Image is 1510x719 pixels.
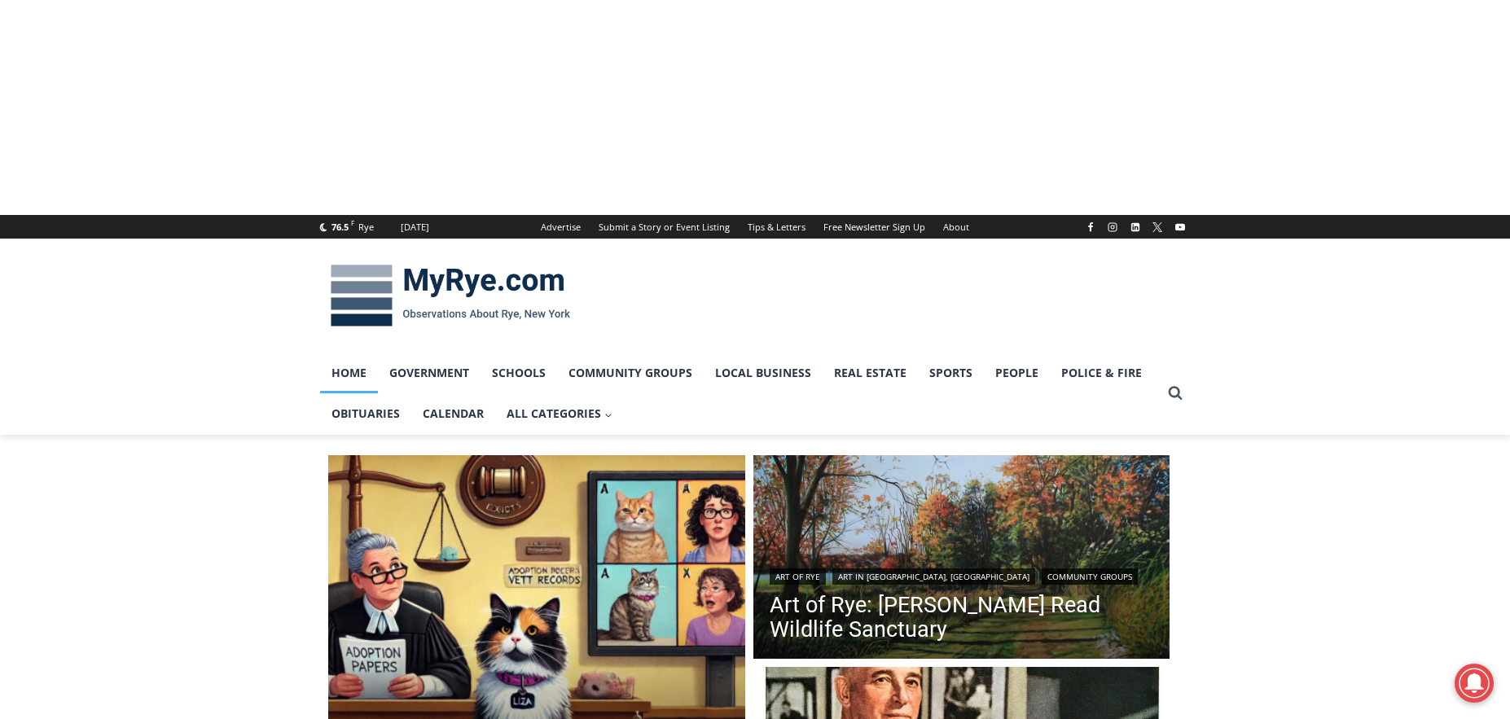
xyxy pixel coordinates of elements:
a: Government [378,353,481,393]
nav: Primary Navigation [320,353,1161,435]
a: Calendar [411,393,495,434]
img: (PHOTO: Edith G. Read Wildlife Sanctuary (Acrylic 12x24). Trail along Playland Lake. By Elizabeth... [753,455,1170,664]
a: Linkedin [1126,217,1145,237]
span: F [351,218,354,227]
span: All Categories [507,405,612,423]
nav: Secondary Navigation [532,215,978,239]
a: About [934,215,978,239]
div: Rye [358,220,374,235]
a: Community Groups [1042,568,1138,585]
div: | | [770,565,1154,585]
a: Read More Art of Rye: Edith G. Read Wildlife Sanctuary [753,455,1170,664]
span: 76.5 [331,221,349,233]
a: Instagram [1103,217,1122,237]
a: Tips & Letters [739,215,814,239]
a: Local Business [704,353,823,393]
a: Art of Rye: [PERSON_NAME] Read Wildlife Sanctuary [770,593,1154,642]
a: Submit a Story or Event Listing [590,215,739,239]
a: X [1148,217,1167,237]
a: People [984,353,1050,393]
a: Free Newsletter Sign Up [814,215,934,239]
a: Police & Fire [1050,353,1153,393]
a: Schools [481,353,557,393]
a: All Categories [495,393,624,434]
a: Sports [918,353,984,393]
a: Art of Rye [770,568,826,585]
a: YouTube [1170,217,1190,237]
div: [DATE] [401,220,429,235]
a: Obituaries [320,393,411,434]
button: View Search Form [1161,379,1190,408]
a: Community Groups [557,353,704,393]
a: Facebook [1081,217,1100,237]
a: Art in [GEOGRAPHIC_DATA], [GEOGRAPHIC_DATA] [832,568,1035,585]
a: Real Estate [823,353,918,393]
a: Home [320,353,378,393]
a: Advertise [532,215,590,239]
img: MyRye.com [320,253,581,338]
